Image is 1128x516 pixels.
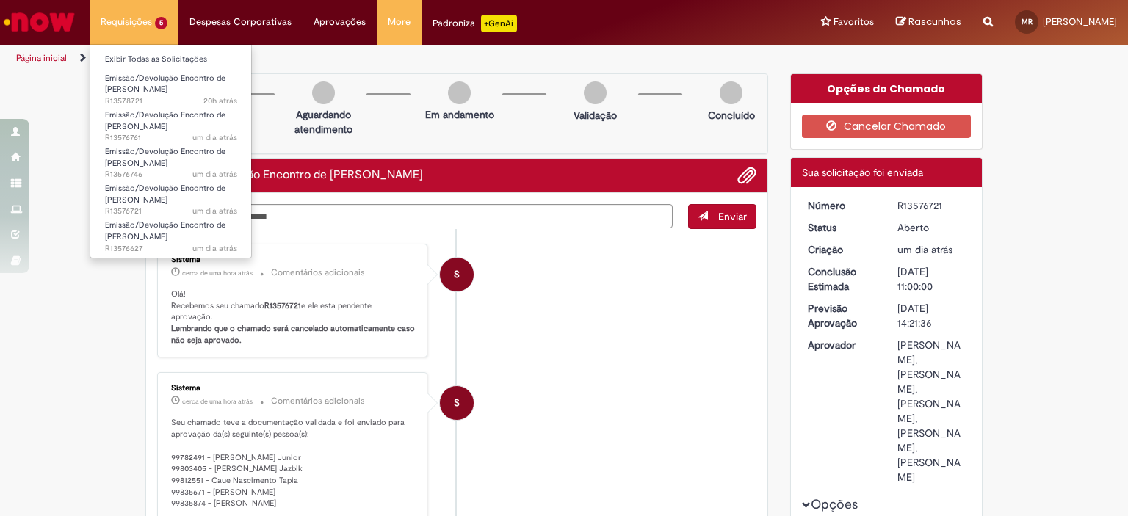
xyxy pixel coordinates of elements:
[797,242,887,257] dt: Criação
[791,74,983,103] div: Opções do Chamado
[90,217,252,249] a: Aberto R13576627 : Emissão/Devolução Encontro de Contas Fornecedor
[105,169,237,181] span: R13576746
[105,95,237,107] span: R13578721
[433,15,517,32] div: Padroniza
[271,395,365,407] small: Comentários adicionais
[182,269,253,277] time: 30/09/2025 13:21:47
[440,386,474,420] div: System
[312,81,335,104] img: img-circle-grey.png
[171,288,416,346] p: Olá! Recebemos seu chamado e ele esta pendente aprovação.
[440,258,474,291] div: System
[425,107,494,122] p: Em andamento
[897,338,966,484] div: [PERSON_NAME], [PERSON_NAME], [PERSON_NAME], [PERSON_NAME], [PERSON_NAME]
[16,52,67,64] a: Página inicial
[192,206,237,217] time: 29/09/2025 12:57:38
[897,198,966,213] div: R13576721
[718,210,747,223] span: Enviar
[11,45,741,72] ul: Trilhas de página
[574,108,617,123] p: Validação
[897,264,966,294] div: [DATE] 11:00:00
[1043,15,1117,28] span: [PERSON_NAME]
[155,17,167,29] span: 5
[203,95,237,106] time: 29/09/2025 17:53:00
[797,220,887,235] dt: Status
[1,7,77,37] img: ServiceNow
[264,300,301,311] b: R13576721
[182,397,253,406] span: cerca de uma hora atrás
[105,109,225,132] span: Emissão/Devolução Encontro de [PERSON_NAME]
[105,146,225,169] span: Emissão/Devolução Encontro de [PERSON_NAME]
[896,15,961,29] a: Rascunhos
[454,385,460,421] span: S
[101,15,152,29] span: Requisições
[797,264,887,294] dt: Conclusão Estimada
[192,206,237,217] span: um dia atrás
[802,166,923,179] span: Sua solicitação foi enviada
[192,132,237,143] time: 29/09/2025 13:10:44
[708,108,755,123] p: Concluído
[171,323,417,346] b: Lembrando que o chamado será cancelado automaticamente caso não seja aprovado.
[192,169,237,180] time: 29/09/2025 13:06:44
[105,206,237,217] span: R13576721
[797,301,887,330] dt: Previsão Aprovação
[897,301,966,330] div: [DATE] 14:21:36
[908,15,961,29] span: Rascunhos
[203,95,237,106] span: 20h atrás
[90,181,252,212] a: Aberto R13576721 : Emissão/Devolução Encontro de Contas Fornecedor
[90,44,252,258] ul: Requisições
[797,198,887,213] dt: Número
[192,132,237,143] span: um dia atrás
[171,384,416,393] div: Sistema
[897,242,966,257] div: 29/09/2025 12:57:36
[797,338,887,352] dt: Aprovador
[1022,17,1033,26] span: MR
[157,169,423,182] h2: Emissão/Devolução Encontro de Contas Fornecedor Histórico de tíquete
[314,15,366,29] span: Aprovações
[388,15,411,29] span: More
[157,204,673,229] textarea: Digite sua mensagem aqui...
[802,115,972,138] button: Cancelar Chamado
[182,397,253,406] time: 30/09/2025 13:21:38
[834,15,874,29] span: Favoritos
[584,81,607,104] img: img-circle-grey.png
[90,144,252,175] a: Aberto R13576746 : Emissão/Devolução Encontro de Contas Fornecedor
[897,243,952,256] time: 29/09/2025 12:57:36
[897,243,952,256] span: um dia atrás
[271,266,365,279] small: Comentários adicionais
[897,220,966,235] div: Aberto
[288,107,359,137] p: Aguardando atendimento
[448,81,471,104] img: img-circle-grey.png
[192,243,237,254] span: um dia atrás
[105,243,237,255] span: R13576627
[90,107,252,139] a: Aberto R13576761 : Emissão/Devolução Encontro de Contas Fornecedor
[105,183,225,206] span: Emissão/Devolução Encontro de [PERSON_NAME]
[737,166,756,185] button: Adicionar anexos
[189,15,292,29] span: Despesas Corporativas
[454,257,460,292] span: S
[182,269,253,277] span: cerca de uma hora atrás
[171,255,416,264] div: Sistema
[192,169,237,180] span: um dia atrás
[105,73,225,95] span: Emissão/Devolução Encontro de [PERSON_NAME]
[90,70,252,102] a: Aberto R13578721 : Emissão/Devolução Encontro de Contas Fornecedor
[688,204,756,229] button: Enviar
[105,219,225,242] span: Emissão/Devolução Encontro de [PERSON_NAME]
[720,81,742,104] img: img-circle-grey.png
[105,132,237,144] span: R13576761
[90,51,252,68] a: Exibir Todas as Solicitações
[481,15,517,32] p: +GenAi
